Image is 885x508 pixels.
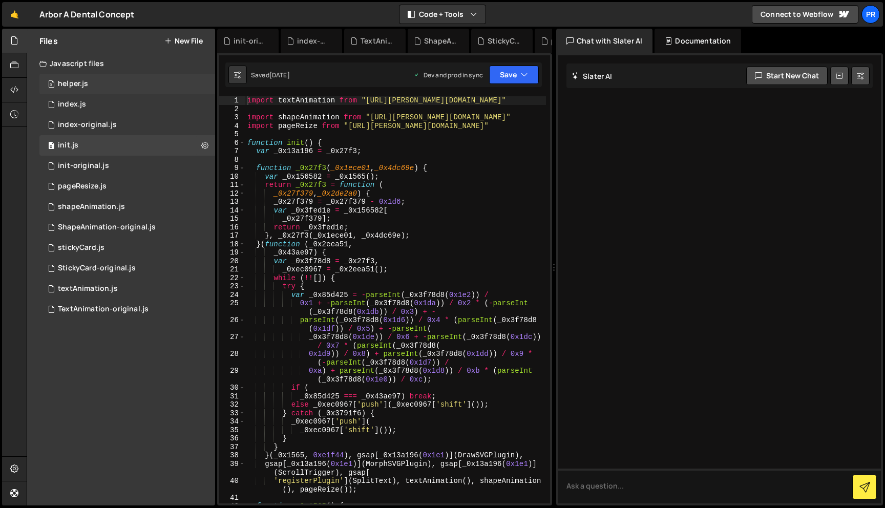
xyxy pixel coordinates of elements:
div: 16988/47934.js [39,258,215,279]
div: 40 [219,477,245,494]
div: 16988/47936.js [39,299,215,320]
div: 10 [219,173,245,181]
div: index.js [58,100,86,109]
div: 16988/47231.js [39,279,215,299]
div: 4 [219,122,245,131]
div: TextAnimation-original.js [58,305,149,314]
div: 6 [219,139,245,147]
div: shapeAnimation.js [58,202,125,211]
a: 🤙 [2,2,27,27]
div: init-original.js [234,36,266,46]
div: 23 [219,282,245,291]
div: 16988/47371.js [39,238,215,258]
div: 15 [219,215,245,223]
div: index-original.js [58,120,117,130]
div: helper.js [58,79,88,89]
div: 29 [219,367,245,384]
div: 39 [219,460,245,477]
div: 11 [219,181,245,189]
div: 38 [219,451,245,460]
div: 27 [219,333,245,350]
div: 33 [219,409,245,418]
div: index-original.js [297,36,330,46]
div: pageResize.js [58,182,107,191]
div: 5 [219,130,245,139]
div: 16988/46598.js [39,94,215,115]
div: 41 [219,494,245,502]
div: 35 [219,426,245,435]
div: 21 [219,265,245,274]
div: 16988/47232.js [39,74,215,94]
div: StickyCard-original.js [488,36,520,46]
div: 7 [219,147,245,156]
div: 14 [219,206,245,215]
div: 12 [219,189,245,198]
div: init-original.js [58,161,109,171]
a: Connect to Webflow [752,5,858,24]
div: 2 [219,105,245,114]
div: 26 [219,316,245,333]
div: 9 [219,164,245,173]
div: pageResize.js [551,36,584,46]
div: 34 [219,417,245,426]
div: 24 [219,291,245,300]
div: 37 [219,443,245,452]
span: 0 [48,142,54,151]
div: Arbor A Dental Concept [39,8,135,20]
div: 16988/47937.js [39,115,215,135]
div: textAnimation.js [58,284,118,293]
div: 16988/47234.js [39,197,215,217]
div: Saved [251,71,290,79]
div: 22 [219,274,245,283]
div: 28 [219,350,245,367]
div: Documentation [655,29,741,53]
div: 30 [219,384,245,392]
div: 25 [219,299,245,316]
div: 13 [219,198,245,206]
div: 1 [219,96,245,105]
div: 16988/47233.js [39,135,215,156]
div: 18 [219,240,245,249]
h2: Files [39,35,58,47]
div: TextAnimation-original.js [361,36,393,46]
div: init.js [58,141,78,150]
span: 0 [48,81,54,89]
div: 36 [219,434,245,443]
div: 20 [219,257,245,266]
h2: Slater AI [572,71,613,81]
div: 16988/47737.js [39,176,215,197]
button: Code + Tools [399,5,486,24]
div: 3 [219,113,245,122]
div: 16988/47935.js [39,217,215,238]
div: Chat with Slater AI [556,29,652,53]
div: StickyCard-original.js [58,264,136,273]
div: ShapeAnimation-original.js [424,36,457,46]
div: 8 [219,156,245,164]
div: ShapeAnimation-original.js [58,223,156,232]
div: 32 [219,400,245,409]
div: 19 [219,248,245,257]
div: 31 [219,392,245,401]
div: Javascript files [27,53,215,74]
button: New File [164,37,203,45]
button: Start new chat [746,67,828,85]
button: Save [489,66,539,84]
div: 16988/47938.js [39,156,215,176]
div: Dev and prod in sync [413,71,483,79]
div: [DATE] [269,71,290,79]
div: stickyCard.js [58,243,104,252]
div: 16 [219,223,245,232]
a: pr [861,5,880,24]
div: 17 [219,231,245,240]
